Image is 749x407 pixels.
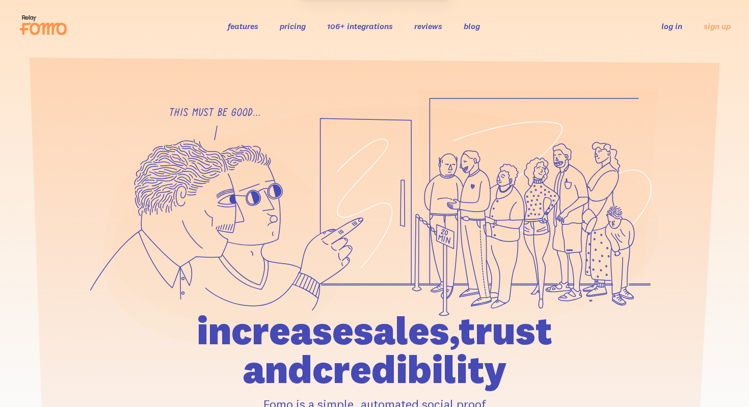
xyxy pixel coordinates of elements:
a: 106+ integrations [327,21,393,31]
a: reviews [414,21,442,31]
a: features [228,21,258,31]
a: sign up [704,21,731,32]
a: log in [661,21,682,31]
h1: increase sales, trust and credibility [139,311,610,389]
a: blog [464,21,480,31]
a: pricing [280,21,306,31]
